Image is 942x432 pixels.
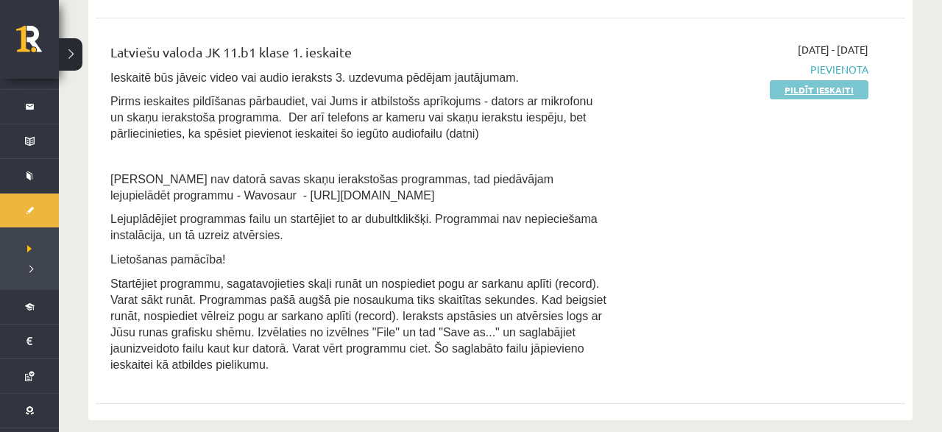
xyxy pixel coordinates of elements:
a: Rīgas 1. Tālmācības vidusskola [16,26,59,63]
span: [PERSON_NAME] nav datorā savas skaņu ierakstošas programmas, tad piedāvājam lejupielādēt programm... [110,173,553,202]
span: Ieskaitē būs jāveic video vai audio ieraksts 3. uzdevuma pēdējam jautājumam. [110,71,519,84]
span: Lejuplādējiet programmas failu un startējiet to ar dubultklikšķi. Programmai nav nepieciešama ins... [110,213,598,241]
div: Latviešu valoda JK 11.b1 klase 1. ieskaite [110,42,609,69]
span: Startējiet programmu, sagatavojieties skaļi runāt un nospiediet pogu ar sarkanu aplīti (record). ... [110,277,606,371]
span: Pirms ieskaites pildīšanas pārbaudiet, vai Jums ir atbilstošs aprīkojums - dators ar mikrofonu un... [110,95,592,140]
span: [DATE] - [DATE] [798,42,868,57]
span: Pievienota [631,62,868,77]
a: Pildīt ieskaiti [770,80,868,99]
span: Lietošanas pamācība! [110,253,226,266]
